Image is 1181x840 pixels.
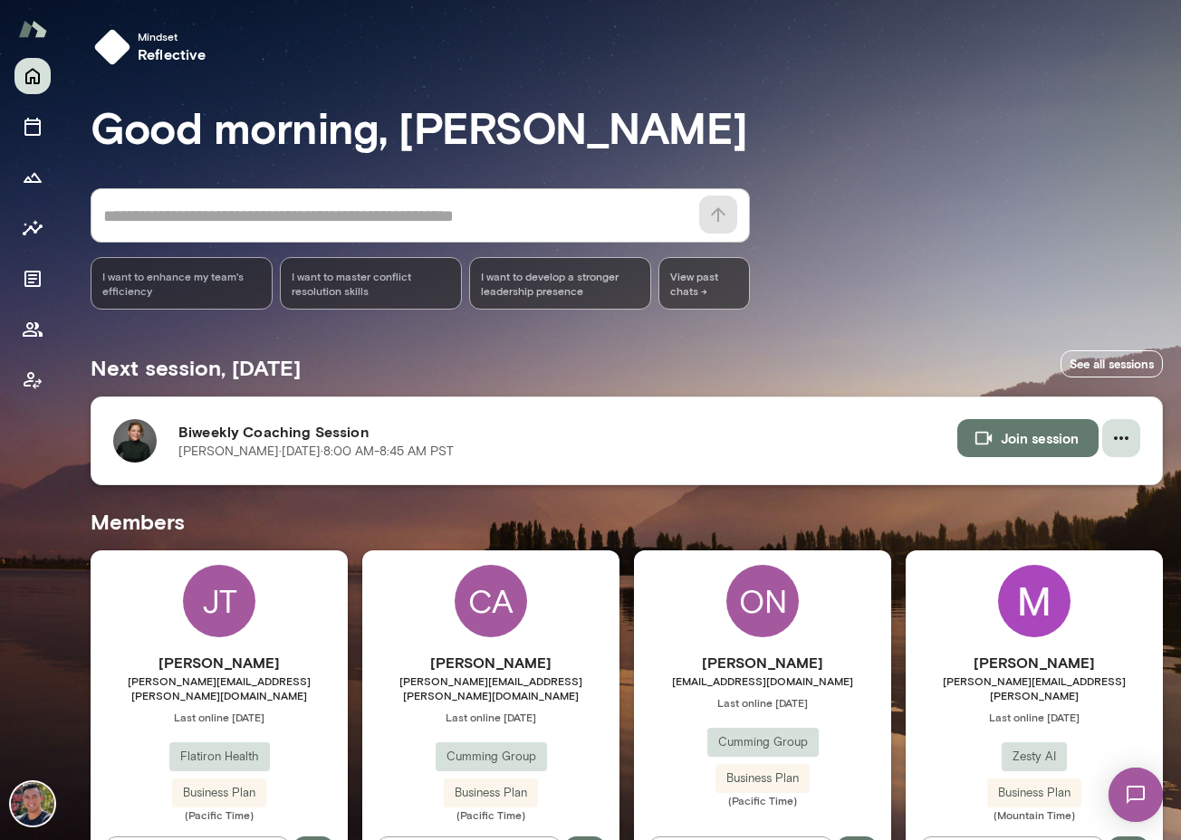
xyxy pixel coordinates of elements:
a: See all sessions [1061,350,1163,378]
h6: [PERSON_NAME] [906,652,1163,673]
span: (Pacific Time) [362,807,619,822]
button: Documents [14,261,51,297]
button: Home [14,58,51,94]
h5: Next session, [DATE] [91,353,301,382]
h6: Biweekly Coaching Session [178,421,957,443]
div: I want to enhance my team's efficiency [91,257,273,310]
span: Business Plan [172,784,266,802]
button: Client app [14,362,51,398]
div: JT [183,565,255,637]
span: Cumming Group [707,733,819,751]
button: Insights [14,210,51,246]
button: Growth Plan [14,159,51,196]
button: Members [14,311,51,348]
img: mindset [94,29,130,65]
span: [PERSON_NAME][EMAIL_ADDRESS][PERSON_NAME][DOMAIN_NAME] [362,673,619,702]
span: (Pacific Time) [634,793,891,807]
div: CA [455,565,527,637]
span: [EMAIL_ADDRESS][DOMAIN_NAME] [634,673,891,688]
span: Last online [DATE] [91,710,348,724]
span: I want to master conflict resolution skills [292,269,450,298]
img: Mark Guzman [11,782,54,826]
span: I want to develop a stronger leadership presence [481,269,639,298]
span: I want to enhance my team's efficiency [102,269,261,298]
span: Flatiron Health [169,748,270,766]
span: Business Plan [987,784,1081,802]
span: View past chats -> [658,257,750,310]
button: Sessions [14,109,51,145]
button: Mindsetreflective [87,22,221,72]
span: Last online [DATE] [362,710,619,724]
h6: [PERSON_NAME] [91,652,348,673]
h6: [PERSON_NAME] [634,652,891,673]
span: [PERSON_NAME][EMAIL_ADDRESS][PERSON_NAME] [906,673,1163,702]
div: ON [726,565,799,637]
div: I want to develop a stronger leadership presence [469,257,651,310]
h6: reflective [138,43,206,65]
span: Cumming Group [436,748,547,766]
img: Michael Merski [998,565,1071,637]
h6: [PERSON_NAME] [362,652,619,673]
span: Last online [DATE] [906,710,1163,724]
span: Mindset [138,29,206,43]
span: Business Plan [444,784,538,802]
img: Mento [18,12,47,46]
div: I want to master conflict resolution skills [280,257,462,310]
span: Business Plan [715,769,810,787]
span: (Mountain Time) [906,807,1163,822]
button: Join session [957,419,1099,457]
h3: Good morning, [PERSON_NAME] [91,101,1163,152]
span: Last online [DATE] [634,695,891,710]
p: [PERSON_NAME] · [DATE] · 8:00 AM-8:45 AM PST [178,443,454,461]
span: (Pacific Time) [91,807,348,822]
span: [PERSON_NAME][EMAIL_ADDRESS][PERSON_NAME][DOMAIN_NAME] [91,673,348,702]
span: Zesty AI [1002,748,1067,766]
h5: Members [91,507,1163,536]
